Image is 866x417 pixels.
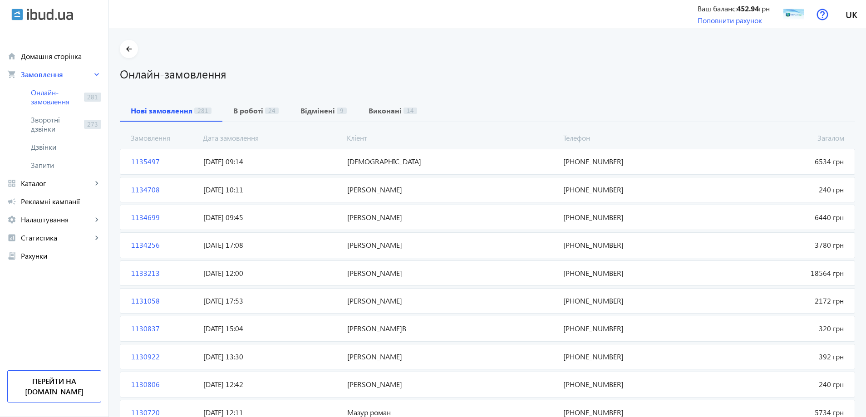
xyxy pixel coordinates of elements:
[344,212,560,222] span: [PERSON_NAME]
[560,133,704,143] span: Телефон
[200,352,344,362] span: [DATE] 13:30
[21,52,101,61] span: Домашня сторінка
[200,324,344,334] span: [DATE] 15:04
[704,268,847,278] span: 18564 грн
[698,15,762,25] a: Поповнити рахунок
[560,352,704,362] span: [PHONE_NUMBER]
[128,296,200,306] span: 1131058
[704,185,847,195] span: 240 грн
[704,352,847,362] span: 392 грн
[21,179,92,188] span: Каталог
[846,9,857,20] span: uk
[704,133,848,143] span: Загалом
[21,251,101,260] span: Рахунки
[31,142,101,152] span: Дзвінки
[704,157,847,167] span: 6534 грн
[344,379,560,389] span: [PERSON_NAME]
[233,107,263,114] b: В роботі
[7,179,16,188] mat-icon: grid_view
[200,296,344,306] span: [DATE] 17:53
[7,70,16,79] mat-icon: shopping_cart
[704,379,847,389] span: 240 грн
[128,185,200,195] span: 1134708
[84,93,101,102] span: 281
[123,44,135,55] mat-icon: arrow_back
[21,70,92,79] span: Замовлення
[560,296,704,306] span: [PHONE_NUMBER]
[84,120,101,129] span: 273
[92,233,101,242] mat-icon: keyboard_arrow_right
[369,107,402,114] b: Виконані
[128,324,200,334] span: 1130837
[7,251,16,260] mat-icon: receipt_long
[128,268,200,278] span: 1133213
[199,133,344,143] span: Дата замовлення
[817,9,828,20] img: help.svg
[344,268,560,278] span: [PERSON_NAME]
[7,215,16,224] mat-icon: settings
[704,296,847,306] span: 2172 грн
[344,157,560,167] span: [DEMOGRAPHIC_DATA]
[128,212,200,222] span: 1134699
[403,108,417,114] span: 14
[344,240,560,250] span: [PERSON_NAME]
[737,4,759,13] b: 452.94
[127,133,199,143] span: Замовлення
[128,240,200,250] span: 1134256
[200,240,344,250] span: [DATE] 17:08
[27,9,73,20] img: ibud_text.svg
[560,185,704,195] span: [PHONE_NUMBER]
[7,197,16,206] mat-icon: campaign
[344,324,560,334] span: [PERSON_NAME]В
[21,233,92,242] span: Статистика
[337,108,347,114] span: 9
[265,108,279,114] span: 24
[31,88,80,106] span: Онлайн-замовлення
[343,133,559,143] span: Кліент
[200,212,344,222] span: [DATE] 09:45
[7,52,16,61] mat-icon: home
[31,161,101,170] span: Запити
[560,212,704,222] span: [PHONE_NUMBER]
[200,379,344,389] span: [DATE] 12:42
[7,233,16,242] mat-icon: analytics
[344,296,560,306] span: [PERSON_NAME]
[200,185,344,195] span: [DATE] 10:11
[560,324,704,334] span: [PHONE_NUMBER]
[128,379,200,389] span: 1130806
[698,4,770,14] div: Ваш баланс: грн
[344,352,560,362] span: [PERSON_NAME]
[7,370,101,402] a: Перейти на [DOMAIN_NAME]
[92,215,101,224] mat-icon: keyboard_arrow_right
[200,268,344,278] span: [DATE] 12:00
[704,240,847,250] span: 3780 грн
[194,108,212,114] span: 281
[21,197,101,206] span: Рекламні кампанії
[120,66,855,82] h1: Онлайн-замовлення
[783,4,804,25] img: 124745fad4796907db1583131785263-3cabc73a58.jpg
[560,268,704,278] span: [PHONE_NUMBER]
[560,157,704,167] span: [PHONE_NUMBER]
[21,215,92,224] span: Налаштування
[704,324,847,334] span: 320 грн
[92,179,101,188] mat-icon: keyboard_arrow_right
[344,185,560,195] span: [PERSON_NAME]
[560,240,704,250] span: [PHONE_NUMBER]
[560,379,704,389] span: [PHONE_NUMBER]
[131,107,192,114] b: Нові замовлення
[300,107,335,114] b: Відмінені
[11,9,23,20] img: ibud.svg
[704,212,847,222] span: 6440 грн
[92,70,101,79] mat-icon: keyboard_arrow_right
[31,115,80,133] span: Зворотні дзвінки
[128,157,200,167] span: 1135497
[128,352,200,362] span: 1130922
[200,157,344,167] span: [DATE] 09:14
